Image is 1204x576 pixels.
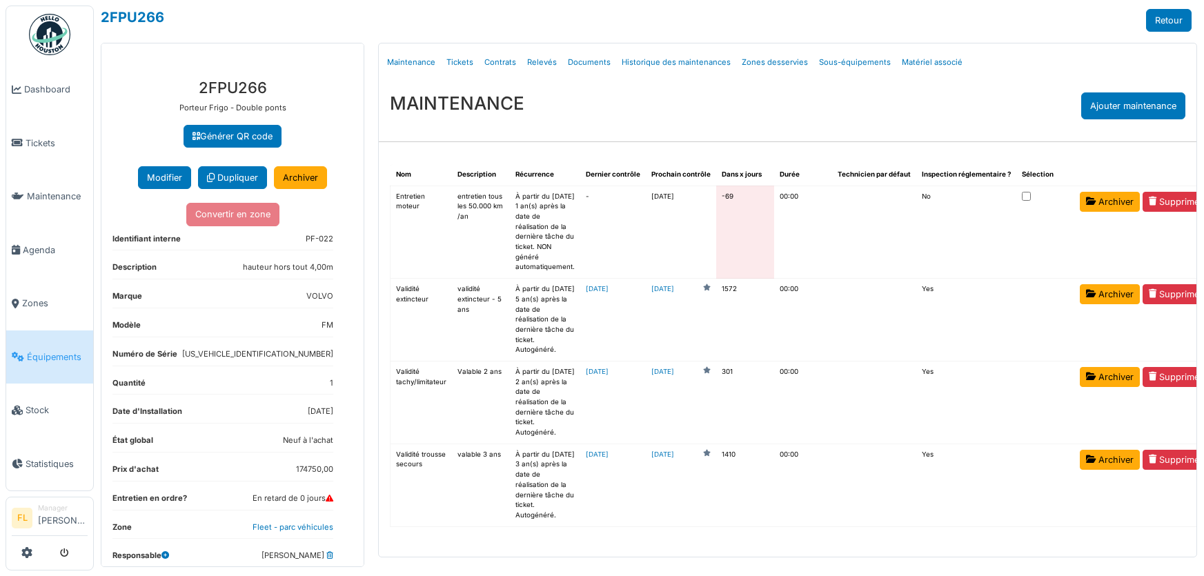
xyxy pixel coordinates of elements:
[112,261,157,279] dt: Description
[1016,164,1074,186] th: Sélection
[38,503,88,513] div: Manager
[813,46,896,79] a: Sous-équipements
[774,279,832,361] td: 00:00
[306,290,333,302] dd: VOLVO
[452,361,510,444] td: Valable 2 ans
[646,164,716,186] th: Prochain contrôle
[27,350,88,364] span: Équipements
[441,46,479,79] a: Tickets
[306,233,333,245] dd: PF-022
[112,550,169,567] dt: Responsable
[24,83,88,96] span: Dashboard
[390,92,524,114] h3: MAINTENANCE
[391,186,453,279] td: Entretien moteur
[112,79,353,97] h3: 2FPU266
[916,164,1016,186] th: Inspection réglementaire ?
[26,457,88,470] span: Statistiques
[716,279,774,361] td: 1572
[12,508,32,528] li: FL
[391,279,453,361] td: Validité extincteur
[101,9,164,26] a: 2FPU266
[580,164,646,186] th: Dernier contrôle
[6,277,93,330] a: Zones
[112,493,187,510] dt: Entretien en ordre?
[736,46,813,79] a: Zones desservies
[274,166,327,189] a: Archiver
[112,102,353,114] p: Porteur Frigo - Double ponts
[616,46,736,79] a: Historique des maintenances
[716,186,774,279] td: -69
[112,377,146,395] dt: Quantité
[586,285,609,292] a: [DATE]
[716,444,774,526] td: 1410
[112,319,141,337] dt: Modèle
[6,384,93,437] a: Stock
[1080,284,1140,304] a: Archiver
[586,450,609,458] a: [DATE]
[510,361,580,444] td: À partir du [DATE] 2 an(s) après la date de réalisation de la dernière tâche du ticket. Autogénéré.
[522,46,562,79] a: Relevés
[452,279,510,361] td: validité extincteur - 5 ans
[922,368,934,375] span: translation missing: fr.shared.yes
[112,522,132,539] dt: Zone
[922,450,934,458] span: translation missing: fr.shared.yes
[253,522,333,532] a: Fleet - parc véhicules
[586,368,609,375] a: [DATE]
[651,367,674,377] a: [DATE]
[510,444,580,526] td: À partir du [DATE] 3 an(s) après la date de réalisation de la dernière tâche du ticket. Autogénéré.
[510,164,580,186] th: Récurrence
[774,361,832,444] td: 00:00
[23,244,88,257] span: Agenda
[562,46,616,79] a: Documents
[922,285,934,292] span: translation missing: fr.shared.yes
[479,46,522,79] a: Contrats
[391,164,453,186] th: Nom
[112,406,182,423] dt: Date d'Installation
[6,63,93,117] a: Dashboard
[112,464,159,481] dt: Prix d'achat
[1080,192,1140,212] a: Archiver
[22,297,88,310] span: Zones
[774,444,832,526] td: 00:00
[112,435,153,452] dt: État global
[243,261,333,273] dd: hauteur hors tout 4,00m
[112,233,181,250] dt: Identifiant interne
[646,186,716,279] td: [DATE]
[651,284,674,295] a: [DATE]
[391,361,453,444] td: Validité tachy/limitateur
[452,186,510,279] td: entretien tous les 50.000 km /an
[382,46,441,79] a: Maintenance
[112,290,142,308] dt: Marque
[138,166,191,189] button: Modifier
[38,503,88,533] li: [PERSON_NAME]
[12,503,88,536] a: FL Manager[PERSON_NAME]
[452,164,510,186] th: Description
[198,166,267,189] a: Dupliquer
[1080,367,1140,387] a: Archiver
[774,186,832,279] td: 00:00
[112,348,177,366] dt: Numéro de Série
[452,444,510,526] td: valable 3 ans
[184,125,282,148] a: Générer QR code
[6,117,93,170] a: Tickets
[651,450,674,460] a: [DATE]
[716,164,774,186] th: Dans x jours
[922,192,931,200] span: translation missing: fr.shared.no
[283,435,333,446] dd: Neuf à l'achat
[308,406,333,417] dd: [DATE]
[1080,450,1140,470] a: Archiver
[26,137,88,150] span: Tickets
[1146,9,1192,32] a: Retour
[261,550,333,562] dd: [PERSON_NAME]
[716,361,774,444] td: 301
[182,348,333,360] dd: [US_VEHICLE_IDENTIFICATION_NUMBER]
[510,186,580,279] td: À partir du [DATE] 1 an(s) après la date de réalisation de la dernière tâche du ticket. NON génér...
[6,170,93,224] a: Maintenance
[896,46,968,79] a: Matériel associé
[253,493,333,504] dd: En retard de 0 jours
[6,437,93,491] a: Statistiques
[391,444,453,526] td: Validité trousse secours
[1081,92,1185,119] div: Ajouter maintenance
[510,279,580,361] td: À partir du [DATE] 5 an(s) après la date de réalisation de la dernière tâche du ticket. Autogénéré.
[6,224,93,277] a: Agenda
